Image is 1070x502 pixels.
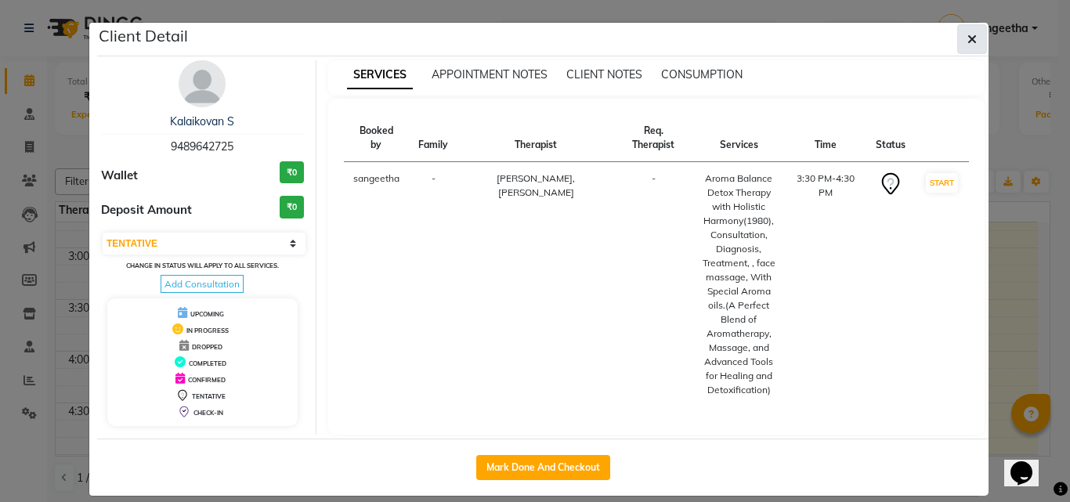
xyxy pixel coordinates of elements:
[344,114,410,162] th: Booked by
[409,162,457,407] td: -
[99,24,188,48] h5: Client Detail
[566,67,642,81] span: CLIENT NOTES
[497,172,573,184] span: [PERSON_NAME]
[615,114,692,162] th: Req. Therapist
[615,162,692,407] td: -
[170,114,234,128] a: Kalaikovan S
[161,275,244,293] span: Add Consultation
[476,455,610,480] button: Mark Done And Checkout
[280,196,304,218] h3: ₹0
[192,343,222,351] span: DROPPED
[432,67,548,81] span: APPOINTMENT NOTES
[179,60,226,107] img: avatar
[409,114,457,162] th: Family
[866,114,915,162] th: Status
[926,173,958,193] button: START
[171,139,233,153] span: 9489642725
[101,201,192,219] span: Deposit Amount
[186,327,229,334] span: IN PROGRESS
[193,409,223,417] span: CHECK-IN
[344,162,410,407] td: sangeetha
[786,114,866,162] th: Time
[190,310,224,318] span: UPCOMING
[661,67,743,81] span: CONSUMPTION
[101,167,138,185] span: Wallet
[702,172,776,397] div: Aroma Balance Detox Therapy with Holistic Harmony(1980), Consultation, Diagnosis, Treatment, , fa...
[192,392,226,400] span: TENTATIVE
[280,161,304,184] h3: ₹0
[1004,439,1054,486] iframe: chat widget
[126,262,279,269] small: Change in status will apply to all services.
[692,114,786,162] th: Services
[189,359,226,367] span: COMPLETED
[786,162,866,407] td: 3:30 PM-4:30 PM
[188,376,226,384] span: CONFIRMED
[457,114,614,162] th: Therapist
[347,61,413,89] span: SERVICES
